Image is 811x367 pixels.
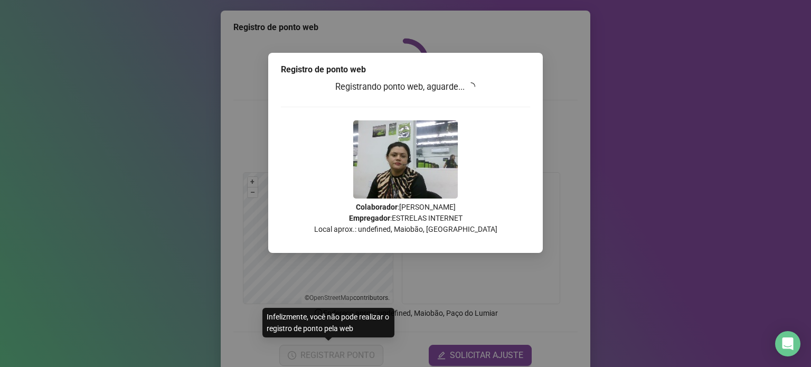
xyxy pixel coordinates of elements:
p: : [PERSON_NAME] : ESTRELAS INTERNET Local aprox.: undefined, Maiobão, [GEOGRAPHIC_DATA] [281,202,530,235]
div: Open Intercom Messenger [775,331,800,356]
img: 9k= [353,120,458,199]
div: Infelizmente, você não pode realizar o registro de ponto pela web [262,308,394,337]
h3: Registrando ponto web, aguarde... [281,80,530,94]
strong: Colaborador [356,203,398,211]
strong: Empregador [349,214,390,222]
div: Registro de ponto web [281,63,530,76]
span: loading [467,82,475,91]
